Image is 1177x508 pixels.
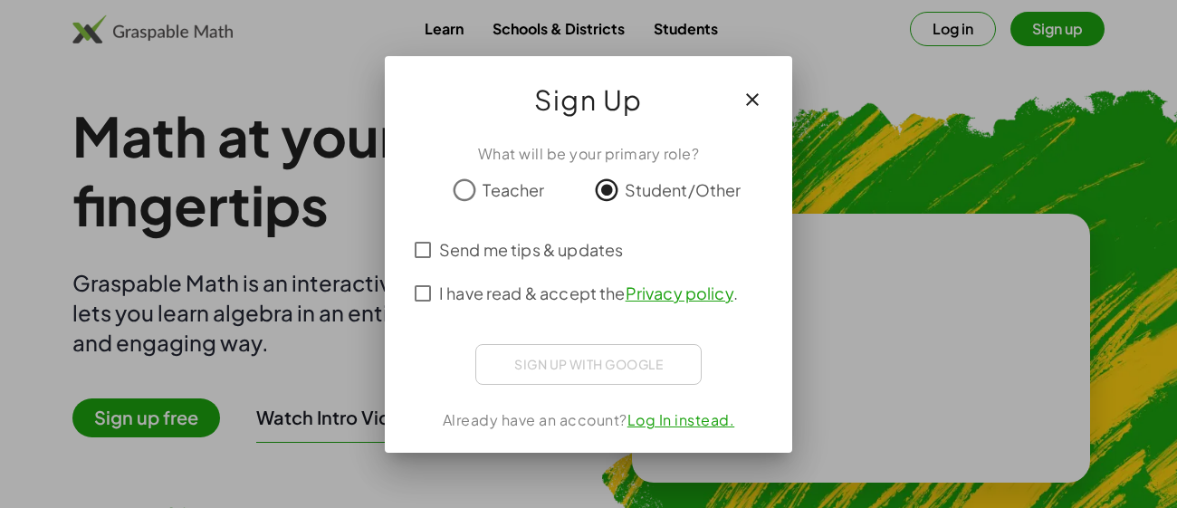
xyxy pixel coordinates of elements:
[407,409,770,431] div: Already have an account?
[627,410,735,429] a: Log In instead.
[534,78,643,121] span: Sign Up
[626,283,733,303] a: Privacy policy
[625,177,742,202] span: Student/Other
[439,281,738,305] span: I have read & accept the .
[483,177,544,202] span: Teacher
[407,143,770,165] div: What will be your primary role?
[439,237,623,262] span: Send me tips & updates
